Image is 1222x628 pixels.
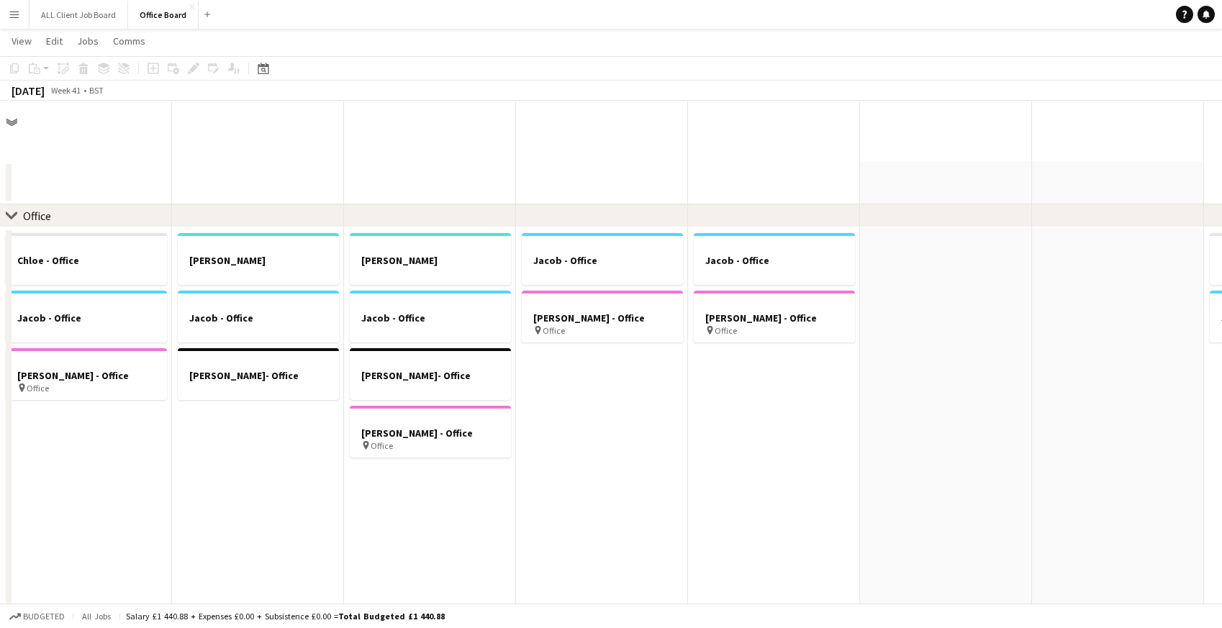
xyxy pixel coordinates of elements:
span: Jobs [77,35,99,47]
button: ALL Client Job Board [30,1,128,29]
a: Comms [107,32,151,50]
app-job-card: [PERSON_NAME]- Office [350,348,511,400]
h3: [PERSON_NAME] - Office [6,369,167,382]
span: Office [27,383,49,393]
h3: Chloe - Office [6,254,167,267]
h3: Jacob - Office [522,254,683,267]
app-job-card: Jacob - Office [694,233,855,285]
app-job-card: [PERSON_NAME] - Office Office [522,291,683,342]
h3: Jacob - Office [350,311,511,324]
h3: [PERSON_NAME] - Office [694,311,855,324]
span: All jobs [79,611,114,622]
span: Week 41 [47,85,83,96]
app-job-card: Jacob - Office [178,291,339,342]
app-job-card: [PERSON_NAME] [350,233,511,285]
app-job-card: Jacob - Office [350,291,511,342]
app-job-card: [PERSON_NAME] - Office Office [694,291,855,342]
span: Comms [113,35,145,47]
app-job-card: [PERSON_NAME] [178,233,339,285]
h3: [PERSON_NAME]- Office [350,369,511,382]
a: Edit [40,32,68,50]
a: View [6,32,37,50]
app-job-card: [PERSON_NAME]- Office [178,348,339,400]
span: Office [543,325,565,336]
button: Budgeted [7,609,67,624]
span: Office [715,325,737,336]
div: BST [89,85,104,96]
span: View [12,35,32,47]
h3: Jacob - Office [6,311,167,324]
app-job-card: [PERSON_NAME] - Office Office [350,406,511,458]
h3: [PERSON_NAME] [178,254,339,267]
span: Edit [46,35,63,47]
h3: Jacob - Office [178,311,339,324]
span: Office [371,440,393,451]
h3: [PERSON_NAME]- Office [178,369,339,382]
h3: [PERSON_NAME] [350,254,511,267]
div: [DATE] [12,83,45,98]
app-job-card: Chloe - Office [6,233,167,285]
app-job-card: Jacob - Office [522,233,683,285]
a: Jobs [71,32,104,50]
button: Office Board [128,1,199,29]
app-job-card: Jacob - Office [6,291,167,342]
span: Budgeted [23,611,65,622]
h3: [PERSON_NAME] - Office [522,311,683,324]
h3: Jacob - Office [694,254,855,267]
div: Office [23,209,51,223]
span: Total Budgeted £1 440.88 [338,611,445,622]
app-job-card: [PERSON_NAME] - Office Office [6,348,167,400]
h3: [PERSON_NAME] - Office [350,427,511,440]
div: Salary £1 440.88 + Expenses £0.00 + Subsistence £0.00 = [126,611,445,622]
